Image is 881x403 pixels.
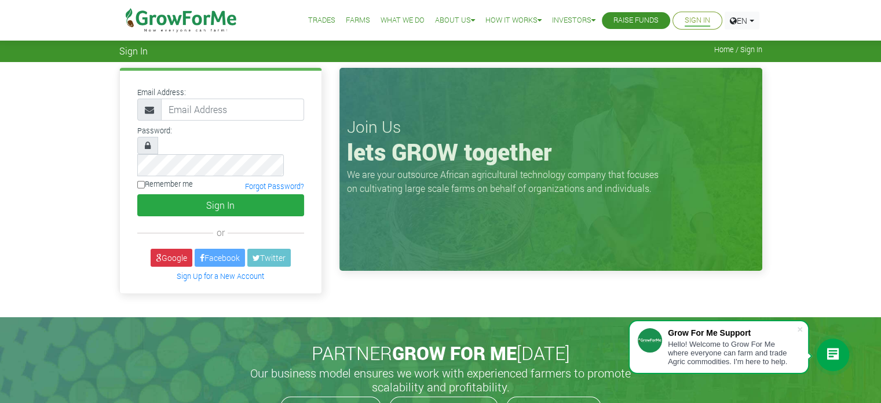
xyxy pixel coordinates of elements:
p: We are your outsource African agricultural technology company that focuses on cultivating large s... [347,168,666,195]
span: Home / Sign In [714,45,762,54]
div: or [137,226,304,239]
a: Google [151,249,192,267]
h3: Join Us [347,117,755,137]
button: Sign In [137,194,304,216]
input: Remember me [137,181,145,188]
label: Email Address: [137,87,186,98]
a: Raise Funds [613,14,659,27]
a: Forgot Password? [245,181,304,191]
h5: Our business model ensures we work with experienced farmers to promote scalability and profitabil... [238,366,644,394]
a: Farms [346,14,370,27]
span: GROW FOR ME [392,340,517,365]
div: Grow For Me Support [668,328,796,337]
a: Sign Up for a New Account [177,271,264,281]
a: EN [725,12,759,30]
h2: PARTNER [DATE] [124,342,758,364]
div: Hello! Welcome to Grow For Me where everyone can farm and trade Agric commodities. I'm here to help. [668,340,796,366]
label: Password: [137,125,172,136]
h1: lets GROW together [347,138,755,166]
span: Sign In [119,45,148,56]
a: Sign In [685,14,710,27]
a: How it Works [485,14,542,27]
a: What We Do [381,14,425,27]
a: Trades [308,14,335,27]
label: Remember me [137,179,193,190]
a: Investors [552,14,595,27]
input: Email Address [161,99,304,121]
a: About Us [435,14,475,27]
